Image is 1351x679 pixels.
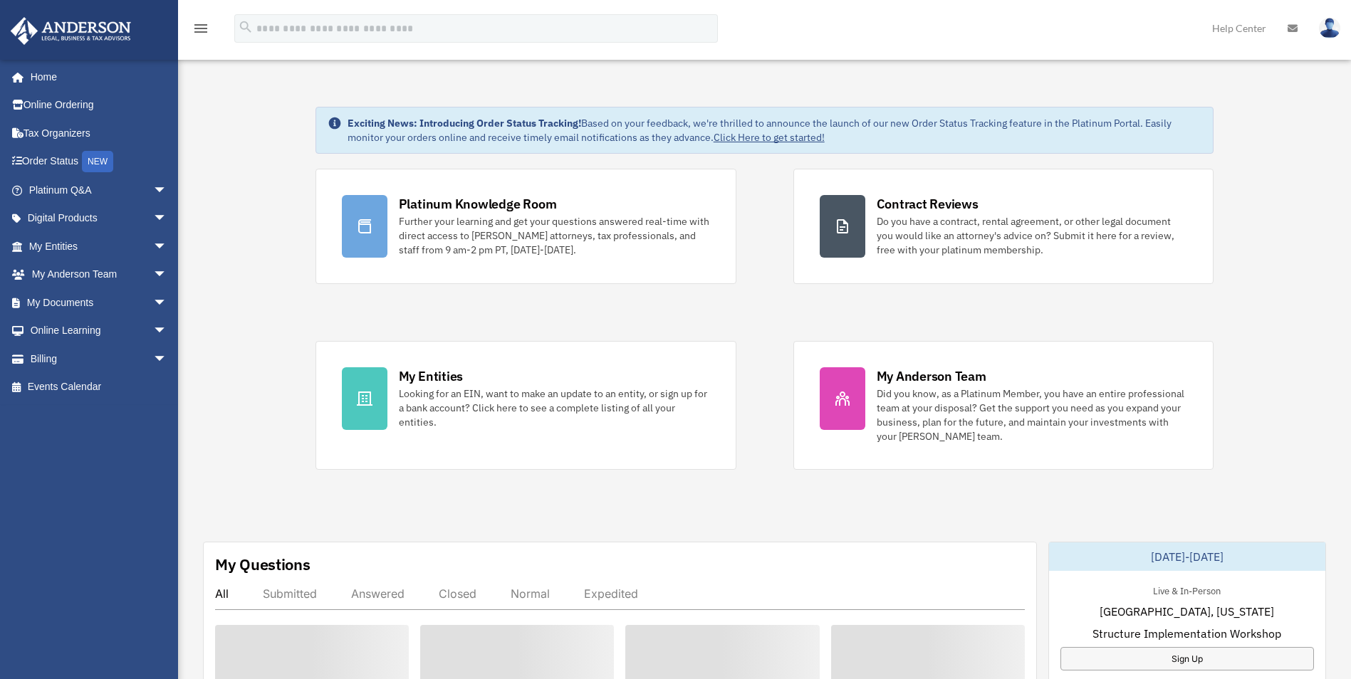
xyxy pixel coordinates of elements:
div: Further your learning and get your questions answered real-time with direct access to [PERSON_NAM... [399,214,710,257]
span: arrow_drop_down [153,232,182,261]
div: My Questions [215,554,311,575]
a: Home [10,63,182,91]
a: My Entities Looking for an EIN, want to make an update to an entity, or sign up for a bank accoun... [315,341,736,470]
span: arrow_drop_down [153,288,182,317]
span: [GEOGRAPHIC_DATA], [US_STATE] [1100,603,1274,620]
span: arrow_drop_down [153,317,182,346]
span: arrow_drop_down [153,204,182,233]
div: Contract Reviews [877,195,979,213]
img: User Pic [1319,18,1340,38]
div: Expedited [584,586,638,601]
div: My Anderson Team [877,367,986,385]
span: arrow_drop_down [153,344,182,374]
div: Normal [511,586,550,601]
div: Live & In-Person [1142,582,1232,597]
a: Online Learningarrow_drop_down [10,317,189,345]
img: Anderson Advisors Platinum Portal [6,17,135,45]
a: Online Ordering [10,91,189,120]
a: Billingarrow_drop_down [10,344,189,373]
div: Answered [351,586,405,601]
a: Platinum Knowledge Room Further your learning and get your questions answered real-time with dire... [315,169,736,284]
div: Do you have a contract, rental agreement, or other legal document you would like an attorney's ad... [877,214,1188,257]
div: Looking for an EIN, want to make an update to an entity, or sign up for a bank account? Click her... [399,386,710,429]
a: My Entitiesarrow_drop_down [10,232,189,260]
a: menu [192,25,209,37]
div: Closed [439,586,476,601]
a: Events Calendar [10,373,189,401]
i: menu [192,20,209,37]
a: Tax Organizers [10,119,189,147]
a: Platinum Q&Aarrow_drop_down [10,176,189,204]
a: Digital Productsarrow_drop_down [10,204,189,233]
div: Platinum Knowledge Room [399,195,557,213]
span: Structure Implementation Workshop [1092,625,1281,642]
strong: Exciting News: Introducing Order Status Tracking! [348,117,581,130]
div: [DATE]-[DATE] [1049,542,1325,571]
i: search [238,19,254,35]
a: Order StatusNEW [10,147,189,177]
div: Did you know, as a Platinum Member, you have an entire professional team at your disposal? Get th... [877,386,1188,443]
div: My Entities [399,367,463,385]
a: Sign Up [1060,647,1314,670]
a: My Documentsarrow_drop_down [10,288,189,317]
span: arrow_drop_down [153,176,182,205]
a: Contract Reviews Do you have a contract, rental agreement, or other legal document you would like... [793,169,1214,284]
a: My Anderson Teamarrow_drop_down [10,260,189,289]
div: All [215,586,229,601]
a: My Anderson Team Did you know, as a Platinum Member, you have an entire professional team at your... [793,341,1214,470]
span: arrow_drop_down [153,260,182,290]
div: Submitted [263,586,317,601]
a: Click Here to get started! [714,131,825,144]
div: NEW [82,151,113,172]
div: Based on your feedback, we're thrilled to announce the launch of our new Order Status Tracking fe... [348,116,1202,144]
